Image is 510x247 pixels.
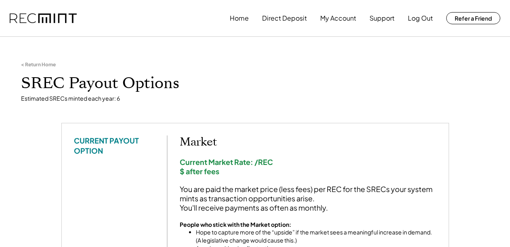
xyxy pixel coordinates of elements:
div: CURRENT PAYOUT OPTION [74,135,155,156]
h2: Market [180,135,437,149]
button: Log Out [408,10,433,26]
button: Direct Deposit [262,10,307,26]
button: Home [230,10,249,26]
li: Hope to capture more of the “upside” if the market sees a meaningful increase in demand. (A legis... [196,228,437,244]
img: recmint-logotype%403x.png [10,13,77,23]
button: Support [369,10,395,26]
div: You are paid the market price (less fees) per REC for the SRECs your system mints as transaction ... [180,184,437,213]
button: My Account [320,10,356,26]
button: Refer a Friend [446,12,500,24]
div: Current Market Rate: /REC $ after fees [180,157,437,176]
strong: People who stick with the Market option: [180,221,291,228]
div: Estimated SRECs minted each year: 6 [21,95,489,103]
div: < Return Home [21,61,56,68]
h1: SREC Payout Options [21,74,489,93]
